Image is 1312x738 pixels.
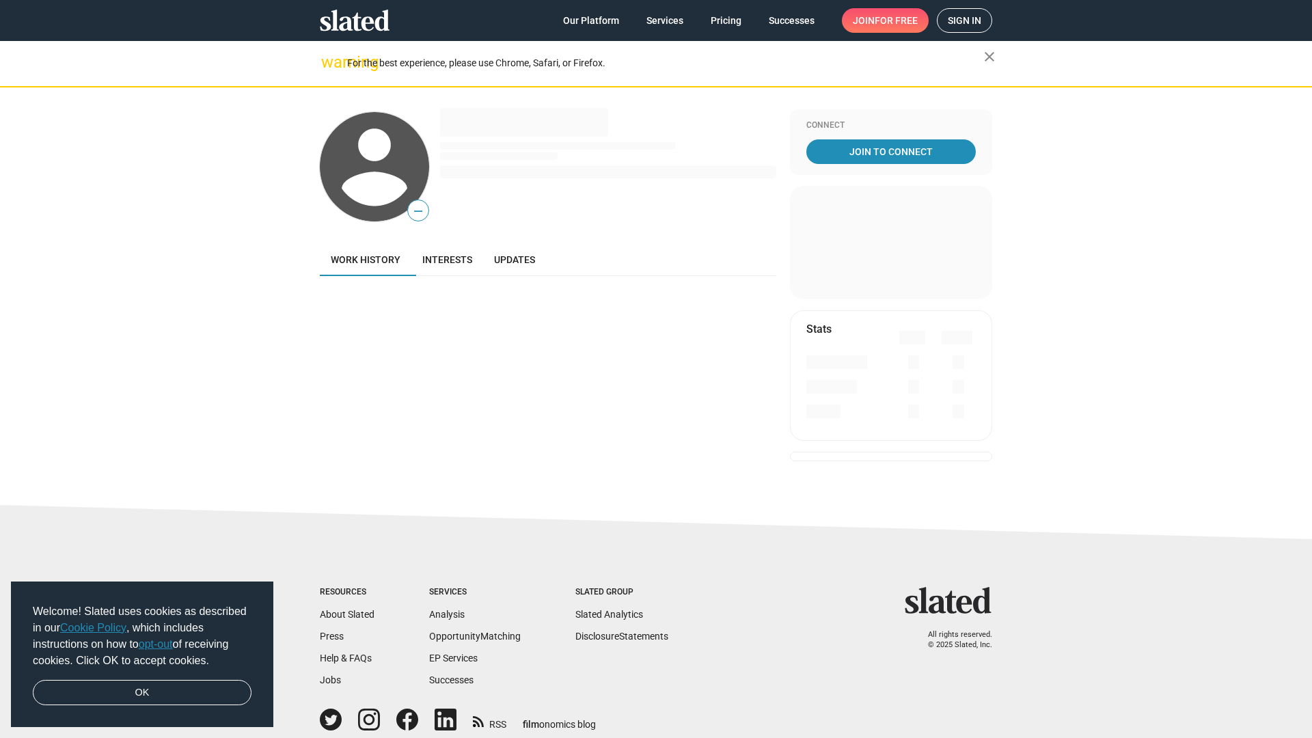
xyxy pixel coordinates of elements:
[806,120,976,131] div: Connect
[575,609,643,620] a: Slated Analytics
[473,710,506,731] a: RSS
[711,8,741,33] span: Pricing
[60,622,126,633] a: Cookie Policy
[806,139,976,164] a: Join To Connect
[914,630,992,650] p: All rights reserved. © 2025 Slated, Inc.
[139,638,173,650] a: opt-out
[875,8,918,33] span: for free
[575,631,668,642] a: DisclosureStatements
[411,243,483,276] a: Interests
[33,603,251,669] span: Welcome! Slated uses cookies as described in our , which includes instructions on how to of recei...
[429,587,521,598] div: Services
[320,609,374,620] a: About Slated
[842,8,929,33] a: Joinfor free
[483,243,546,276] a: Updates
[646,8,683,33] span: Services
[635,8,694,33] a: Services
[429,674,474,685] a: Successes
[320,587,374,598] div: Resources
[320,674,341,685] a: Jobs
[700,8,752,33] a: Pricing
[758,8,825,33] a: Successes
[563,8,619,33] span: Our Platform
[552,8,630,33] a: Our Platform
[809,139,973,164] span: Join To Connect
[408,202,428,220] span: —
[429,653,478,664] a: EP Services
[422,254,472,265] span: Interests
[575,587,668,598] div: Slated Group
[320,631,344,642] a: Press
[806,322,832,336] mat-card-title: Stats
[429,631,521,642] a: OpportunityMatching
[853,8,918,33] span: Join
[523,707,596,731] a: filmonomics blog
[347,54,984,72] div: For the best experience, please use Chrome, Safari, or Firefox.
[981,49,998,65] mat-icon: close
[948,9,981,32] span: Sign in
[320,243,411,276] a: Work history
[321,54,338,70] mat-icon: warning
[523,719,539,730] span: film
[429,609,465,620] a: Analysis
[769,8,815,33] span: Successes
[320,653,372,664] a: Help & FAQs
[11,582,273,728] div: cookieconsent
[33,680,251,706] a: dismiss cookie message
[331,254,400,265] span: Work history
[494,254,535,265] span: Updates
[937,8,992,33] a: Sign in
